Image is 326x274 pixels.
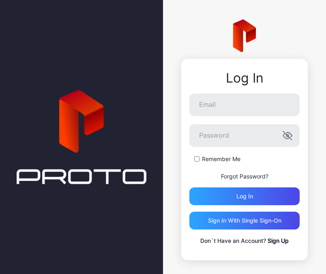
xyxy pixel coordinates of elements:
[208,217,281,224] div: Sign in With Single Sign-On
[283,131,292,140] button: Password
[189,212,300,229] button: Sign in With Single Sign-On
[189,71,300,85] div: Log In
[189,93,300,116] input: Email
[189,124,300,147] input: Password
[221,173,268,180] a: Forgot Password?
[202,155,240,163] label: Remember Me
[189,187,300,205] button: Log in
[189,236,300,246] p: Don`t Have an Account?
[268,237,289,244] a: Sign Up
[236,193,253,200] div: Log in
